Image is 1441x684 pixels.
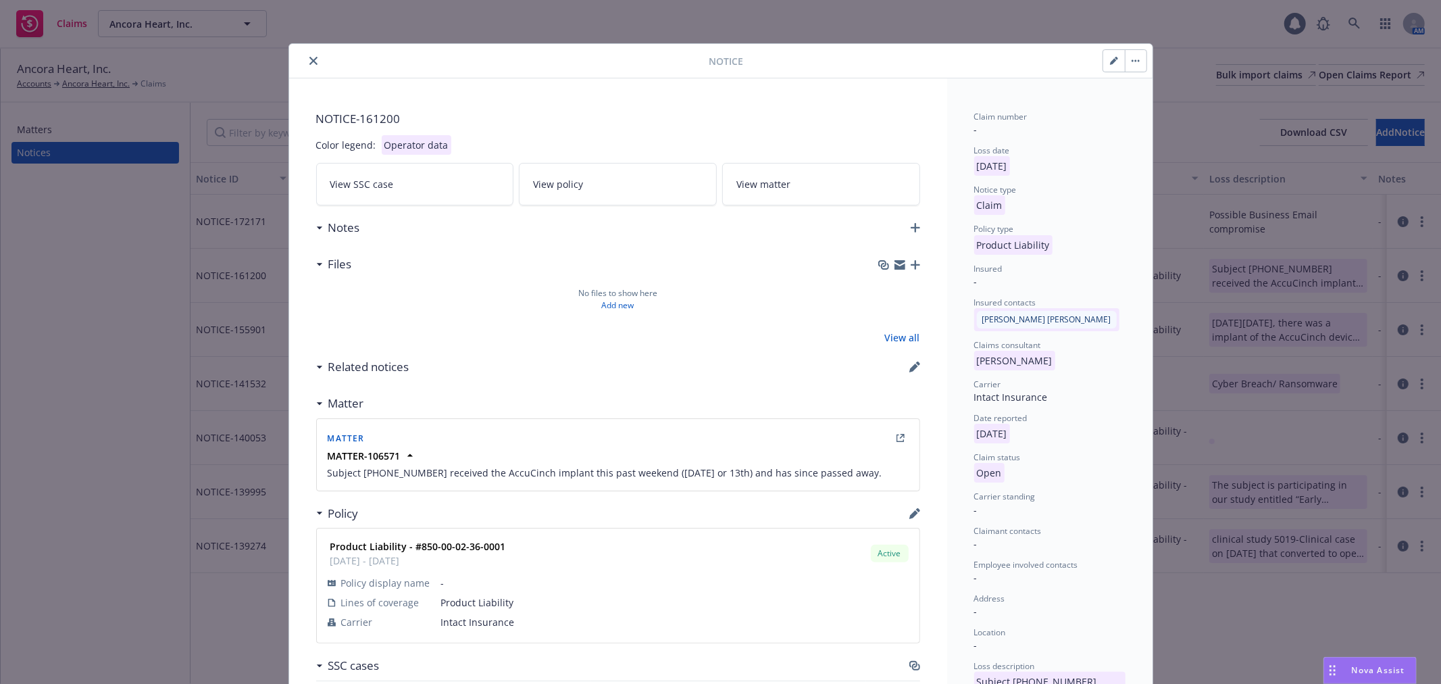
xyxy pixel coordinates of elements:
span: Insured contacts [974,297,1036,308]
p: Claim [974,195,1005,215]
span: Subject [PHONE_NUMBER] received the AccuCinch implant this past weekend ([DATE] or 13th) and has ... [328,466,909,480]
a: View policy [519,163,717,205]
span: View matter [736,177,790,191]
span: - [974,605,978,618]
span: Claim [974,199,1005,212]
span: Open [974,466,1005,479]
span: - [974,504,978,516]
div: Intact Insurance [974,390,1126,404]
button: close [305,53,322,69]
span: Active [876,547,903,560]
strong: Product Liability - #850-00-02-36-0001 [330,540,506,553]
h3: Related notices [328,358,409,376]
span: Carrier standing [974,491,1036,502]
span: Policy display name [341,576,430,590]
div: Notes [316,219,360,237]
a: View all [885,331,920,345]
span: Notice type [974,184,1017,195]
span: Insured [974,263,1003,274]
span: Claim number [974,111,1028,122]
span: [DATE] [974,427,1010,440]
h3: Notes [328,219,360,237]
div: Files [316,255,352,273]
span: Product Liability [974,239,1053,251]
span: [PERSON_NAME] [PERSON_NAME] [974,312,1119,325]
span: - [974,571,978,584]
span: Claim status [974,451,1021,463]
h3: Files [328,255,352,273]
span: Loss description [974,660,1035,672]
span: View policy [533,177,583,191]
span: Date reported [974,412,1028,424]
span: [DATE] - [DATE] [330,554,506,568]
span: Lines of coverage [341,595,420,610]
p: [PERSON_NAME] [974,351,1055,370]
div: Related notices [316,358,409,376]
div: Color legend: [316,138,376,152]
div: Matter [316,395,364,412]
a: View SSC case [316,163,514,205]
span: Matter [328,433,365,444]
a: external [892,430,909,446]
span: Address [974,593,1005,604]
span: [PERSON_NAME] [974,354,1055,367]
span: - [441,576,909,590]
div: Drag to move [1324,658,1341,683]
div: SSC cases [316,657,380,675]
span: Employee involved contacts [974,559,1078,570]
span: Claims consultant [974,339,1041,351]
p: [DATE] [974,424,1010,443]
span: Location [974,627,1006,638]
span: Nova Assist [1352,664,1405,676]
h3: Policy [328,505,359,522]
a: View matter [722,163,920,205]
button: Nova Assist [1323,657,1417,684]
p: Product Liability [974,235,1053,255]
span: Notice [709,54,743,68]
h3: Matter [328,395,364,412]
h3: SSC cases [328,657,380,675]
span: Claimant contacts [974,525,1042,537]
div: Operator data [382,135,451,155]
p: [DATE] [974,156,1010,176]
div: Policy [316,505,359,522]
strong: MATTER-106571 [328,449,401,462]
span: - [974,275,978,288]
span: [PERSON_NAME] [PERSON_NAME] [982,314,1111,326]
span: Product Liability [441,595,909,610]
span: View SSC case [330,177,394,191]
span: - [974,537,978,550]
span: No files to show here [578,287,657,299]
span: - [974,123,978,136]
p: Open [974,463,1005,483]
span: NOTICE- 161200 [316,111,920,127]
span: Loss date [974,145,1010,156]
span: [DATE] [974,160,1010,172]
span: Carrier [974,378,1001,390]
span: Intact Insurance [441,615,909,629]
span: Carrier [341,615,373,629]
a: Add new [602,299,634,312]
span: Policy type [974,223,1014,235]
span: - [974,639,978,652]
